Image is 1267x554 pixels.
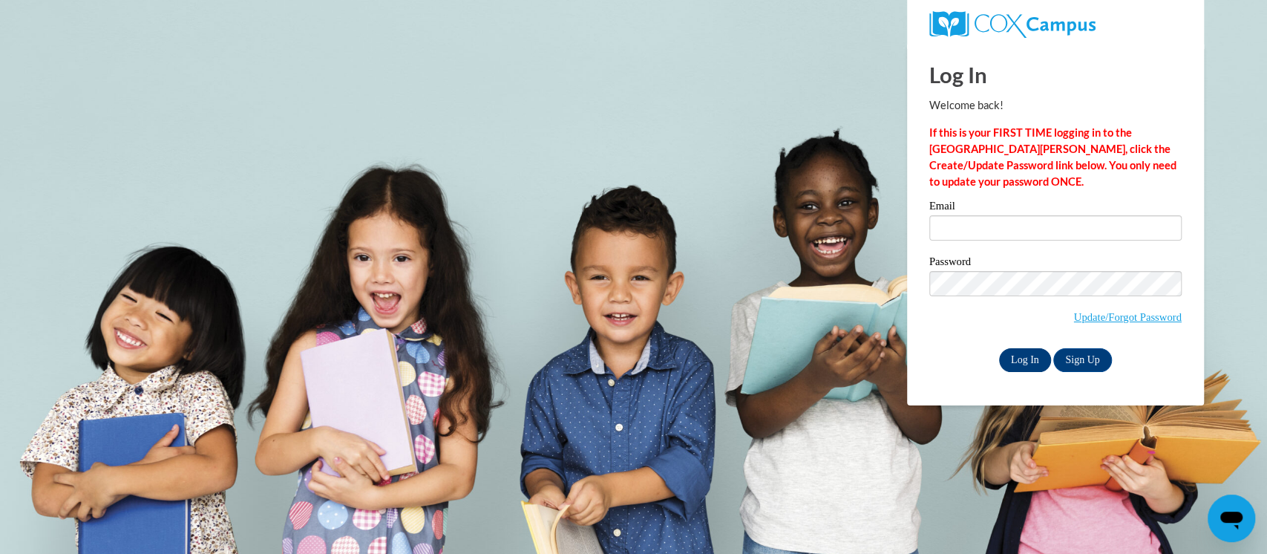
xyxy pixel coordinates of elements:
[999,348,1051,372] input: Log In
[929,126,1176,188] strong: If this is your FIRST TIME logging in to the [GEOGRAPHIC_DATA][PERSON_NAME], click the Create/Upd...
[929,59,1182,90] h1: Log In
[929,201,1182,215] label: Email
[1208,495,1255,542] iframe: Button to launch messaging window
[929,11,1182,38] a: COX Campus
[1053,348,1111,372] a: Sign Up
[929,97,1182,114] p: Welcome back!
[929,256,1182,271] label: Password
[1074,311,1182,323] a: Update/Forgot Password
[929,11,1096,38] img: COX Campus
